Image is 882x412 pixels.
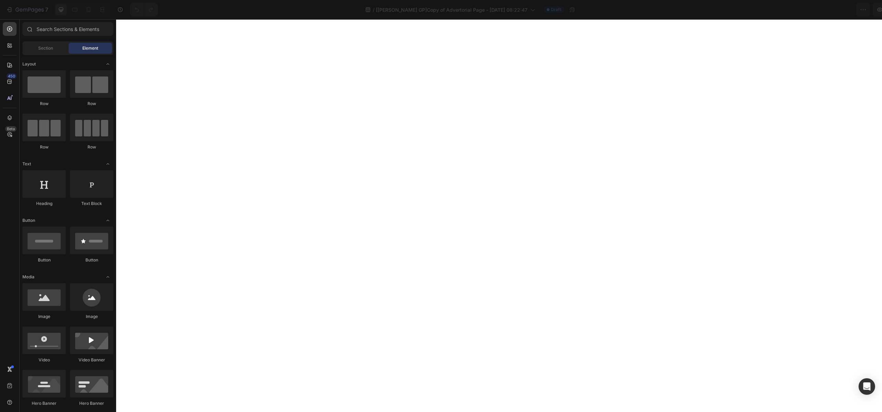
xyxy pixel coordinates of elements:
[102,59,113,70] span: Toggle open
[22,101,66,107] div: Row
[22,357,66,363] div: Video
[70,144,113,150] div: Row
[5,126,17,132] div: Beta
[22,161,31,167] span: Text
[22,400,66,406] div: Hero Banner
[22,144,66,150] div: Row
[22,313,66,320] div: Image
[70,200,113,207] div: Text Block
[70,257,113,263] div: Button
[551,7,561,13] span: Draft
[811,3,833,17] button: Save
[3,3,51,17] button: 7
[7,73,17,79] div: 450
[22,200,66,207] div: Heading
[22,217,35,224] span: Button
[70,313,113,320] div: Image
[859,378,875,395] div: Open Intercom Messenger
[22,22,113,36] input: Search Sections & Elements
[22,274,34,280] span: Media
[45,6,48,14] p: 7
[82,45,98,51] span: Element
[842,6,859,13] div: Publish
[817,7,828,13] span: Save
[38,45,53,51] span: Section
[102,271,113,282] span: Toggle open
[70,400,113,406] div: Hero Banner
[373,6,375,13] span: /
[22,61,36,67] span: Layout
[130,3,158,17] div: Undo/Redo
[376,6,527,13] span: [[PERSON_NAME] GP]Copy of Advertorial Page - [DATE] 08:22:47
[22,257,66,263] div: Button
[70,101,113,107] div: Row
[102,158,113,169] span: Toggle open
[836,3,865,17] button: Publish
[102,215,113,226] span: Toggle open
[116,19,882,412] iframe: Design area
[70,357,113,363] div: Video Banner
